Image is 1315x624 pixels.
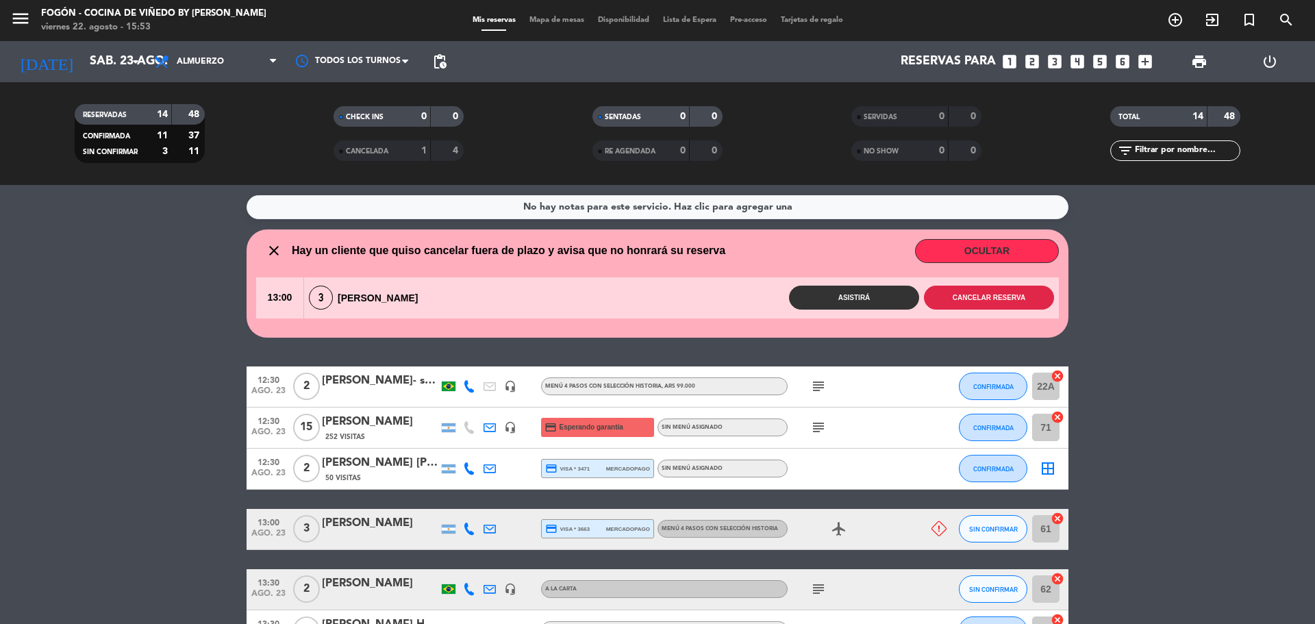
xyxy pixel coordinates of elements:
[1040,460,1056,477] i: border_all
[466,16,523,24] span: Mis reservas
[266,242,282,259] i: close
[1117,142,1134,159] i: filter_list
[1091,53,1109,71] i: looks_5
[421,112,427,121] strong: 0
[1001,53,1018,71] i: looks_one
[83,112,127,118] span: RESERVADAS
[1191,53,1207,70] span: print
[970,146,979,155] strong: 0
[256,277,303,319] span: 13:00
[177,57,224,66] span: Almuerzo
[545,384,695,389] span: Menú 4 pasos con selección Historia
[662,526,778,532] span: Menú 4 pasos con selección Historia
[810,378,827,395] i: subject
[774,16,850,24] span: Tarjetas de regalo
[789,286,919,310] button: Asistirá
[322,454,438,472] div: [PERSON_NAME] [PERSON_NAME]
[251,412,286,428] span: 12:30
[939,112,944,121] strong: 0
[591,16,656,24] span: Disponibilidad
[421,146,427,155] strong: 1
[293,414,320,441] span: 15
[10,8,31,29] i: menu
[504,421,516,434] i: headset_mic
[1204,12,1220,28] i: exit_to_app
[10,47,83,77] i: [DATE]
[41,21,266,34] div: viernes 22. agosto - 15:53
[680,146,686,155] strong: 0
[322,372,438,390] div: [PERSON_NAME]- suntrip
[1278,12,1294,28] i: search
[523,16,591,24] span: Mapa de mesas
[322,514,438,532] div: [PERSON_NAME]
[251,469,286,484] span: ago. 23
[309,286,333,310] span: 3
[251,514,286,529] span: 13:00
[1051,572,1064,586] i: cancel
[523,199,792,215] div: No hay notas para este servicio. Haz clic para agregar una
[924,286,1054,310] button: Cancelar reserva
[864,114,897,121] span: SERVIDAS
[1068,53,1086,71] i: looks_4
[251,371,286,387] span: 12:30
[188,110,202,119] strong: 48
[605,148,655,155] span: RE AGENDADA
[545,523,558,535] i: credit_card
[10,8,31,34] button: menu
[453,112,461,121] strong: 0
[127,53,144,70] i: arrow_drop_down
[810,419,827,436] i: subject
[346,148,388,155] span: CANCELADA
[325,473,361,484] span: 50 Visitas
[969,586,1018,593] span: SIN CONFIRMAR
[188,131,202,140] strong: 37
[251,589,286,605] span: ago. 23
[1262,53,1278,70] i: power_settings_new
[251,453,286,469] span: 12:30
[293,515,320,542] span: 3
[959,515,1027,542] button: SIN CONFIRMAR
[901,55,996,68] span: Reservas para
[251,574,286,590] span: 13:30
[560,422,623,433] span: Esperando garantía
[504,380,516,392] i: headset_mic
[1051,512,1064,525] i: cancel
[970,112,979,121] strong: 0
[606,525,650,534] span: mercadopago
[1241,12,1257,28] i: turned_in_not
[810,581,827,597] i: subject
[545,586,577,592] span: A LA CARTA
[1224,112,1238,121] strong: 48
[959,414,1027,441] button: CONFIRMADA
[973,424,1014,432] span: CONFIRMADA
[1051,369,1064,383] i: cancel
[504,583,516,595] i: headset_mic
[1167,12,1183,28] i: add_circle_outline
[293,373,320,400] span: 2
[831,521,847,537] i: airplanemode_active
[680,112,686,121] strong: 0
[1023,53,1041,71] i: looks_two
[304,286,430,310] div: [PERSON_NAME]
[973,383,1014,390] span: CONFIRMADA
[939,146,944,155] strong: 0
[1118,114,1140,121] span: TOTAL
[251,427,286,443] span: ago. 23
[545,523,590,535] span: visa * 3663
[292,242,725,260] span: Hay un cliente que quiso cancelar fuera de plazo y avisa que no honrará su reserva
[431,53,448,70] span: pending_actions
[251,529,286,545] span: ago. 23
[1136,53,1154,71] i: add_box
[1114,53,1131,71] i: looks_6
[544,421,557,434] i: credit_card
[346,114,384,121] span: CHECK INS
[325,432,365,442] span: 252 Visitas
[322,575,438,592] div: [PERSON_NAME]
[1234,41,1305,82] div: LOG OUT
[973,465,1014,473] span: CONFIRMADA
[453,146,461,155] strong: 4
[1192,112,1203,121] strong: 14
[41,7,266,21] div: Fogón - Cocina de viñedo by [PERSON_NAME]
[188,147,202,156] strong: 11
[662,425,723,430] span: Sin menú asignado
